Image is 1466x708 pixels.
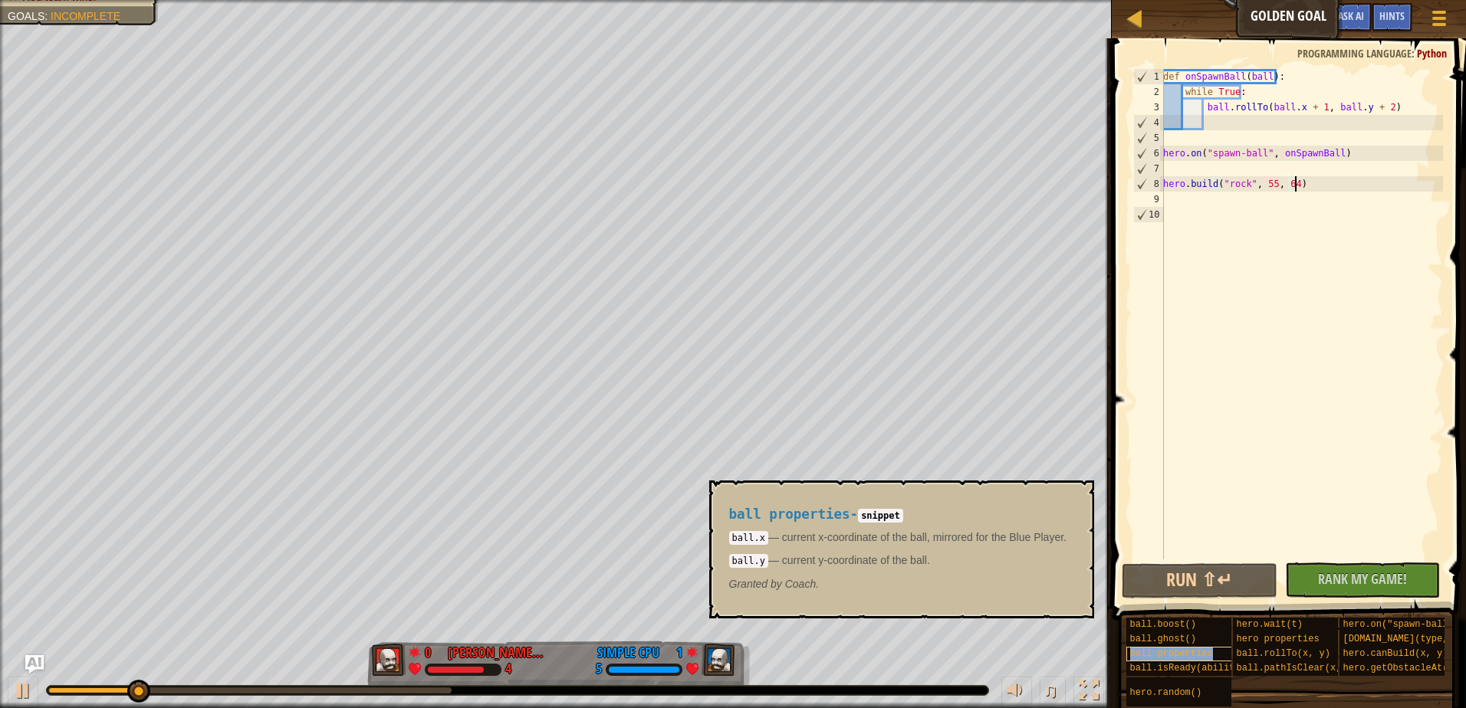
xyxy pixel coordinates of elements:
div: 8 [1134,176,1164,192]
button: Ctrl + P: Play [8,677,38,708]
code: snippet [858,509,903,523]
code: ball.y [729,554,768,568]
button: Ask AI [1330,3,1372,31]
p: — current y-coordinate of the ball. [729,552,1067,568]
div: Simple CPU [597,643,659,663]
code: ball.x [729,531,768,545]
em: Coach. [729,578,820,590]
button: Run ⇧↵ [1122,563,1277,598]
button: Toggle fullscreen [1073,677,1104,708]
span: ball properties [729,506,850,522]
h4: - [729,507,1067,522]
span: : [44,10,51,22]
img: thang_avatar_frame.png [372,644,406,676]
button: Show game menu [1420,3,1458,39]
div: 1 [1134,69,1164,84]
div: 2 [1133,84,1164,100]
span: Rank My Game! [1318,569,1407,588]
div: 0 [425,643,440,657]
span: Granted by [729,578,785,590]
span: Programming language [1297,46,1412,61]
span: ball.ghost() [1130,634,1196,644]
span: Goals [8,10,44,22]
div: 5 [596,663,602,677]
span: : [1412,46,1417,61]
span: ♫ [1043,679,1058,702]
div: [PERSON_NAME] St [PERSON_NAME] [448,643,547,663]
span: ball.isReady(ability) [1130,663,1246,674]
button: Ask AI [25,655,44,674]
span: hero.wait(t) [1237,619,1303,630]
p: — current x-coordinate of the ball, mirrored for the Blue Player. [729,529,1067,545]
span: Python [1417,46,1447,61]
div: 7 [1134,161,1164,176]
span: ball.boost() [1130,619,1196,630]
span: Hints [1379,8,1405,23]
span: hero properties [1237,634,1320,644]
div: 9 [1133,192,1164,207]
span: ball.rollTo(x, y) [1237,648,1330,659]
div: 4 [1134,115,1164,130]
span: ball properties [1130,648,1213,659]
span: hero.random() [1130,687,1202,698]
div: 6 [1134,146,1164,161]
div: 3 [1133,100,1164,115]
span: hero.canBuild(x, y) [1343,648,1448,659]
span: Ask AI [1338,8,1364,23]
img: thang_avatar_frame.png [702,644,735,676]
span: Incomplete [51,10,120,22]
div: 1 [667,643,682,657]
button: ♫ [1040,677,1066,708]
button: Rank My Game! [1285,562,1441,598]
div: 5 [1134,130,1164,146]
div: 10 [1134,207,1164,222]
div: 4 [505,663,511,677]
span: ball.pathIsClear(x, y) [1237,663,1358,674]
button: Adjust volume [1001,677,1032,708]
